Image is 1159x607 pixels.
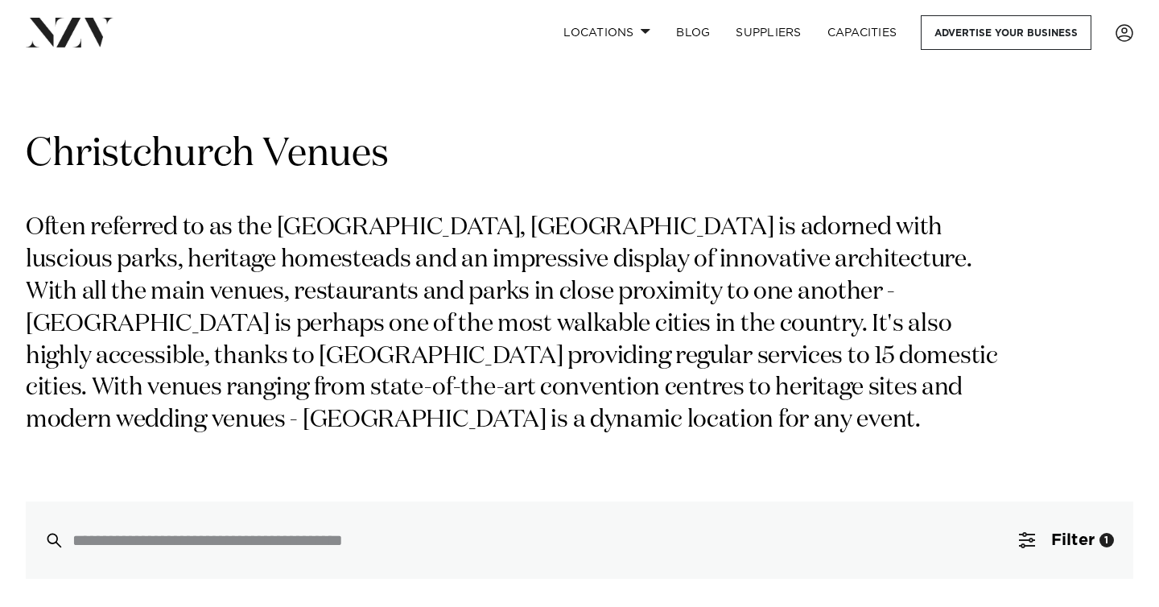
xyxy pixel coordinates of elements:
a: Locations [551,15,663,50]
div: 1 [1099,533,1114,547]
button: Filter1 [1000,502,1133,579]
a: Capacities [815,15,910,50]
img: nzv-logo.png [26,18,113,47]
h1: Christchurch Venues [26,130,1133,180]
p: Often referred to as the [GEOGRAPHIC_DATA], [GEOGRAPHIC_DATA] is adorned with luscious parks, her... [26,213,1021,437]
a: BLOG [663,15,723,50]
span: Filter [1051,532,1095,548]
a: Advertise your business [921,15,1091,50]
a: SUPPLIERS [723,15,814,50]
